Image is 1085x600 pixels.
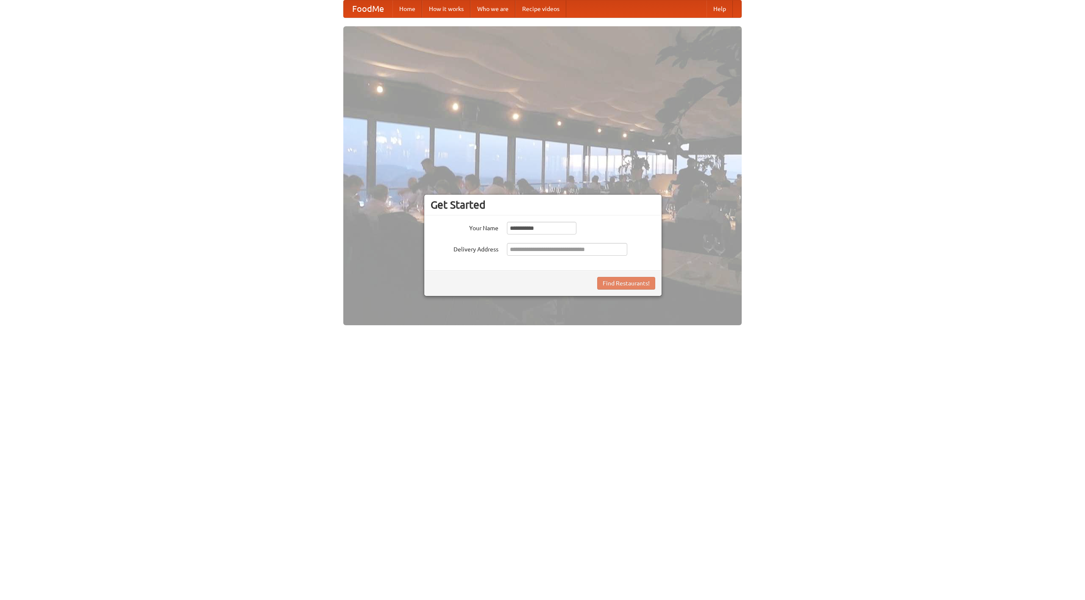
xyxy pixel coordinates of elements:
a: FoodMe [344,0,392,17]
a: Who we are [470,0,515,17]
h3: Get Started [431,198,655,211]
a: Home [392,0,422,17]
a: How it works [422,0,470,17]
label: Delivery Address [431,243,498,254]
a: Recipe videos [515,0,566,17]
button: Find Restaurants! [597,277,655,290]
a: Help [707,0,733,17]
label: Your Name [431,222,498,232]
